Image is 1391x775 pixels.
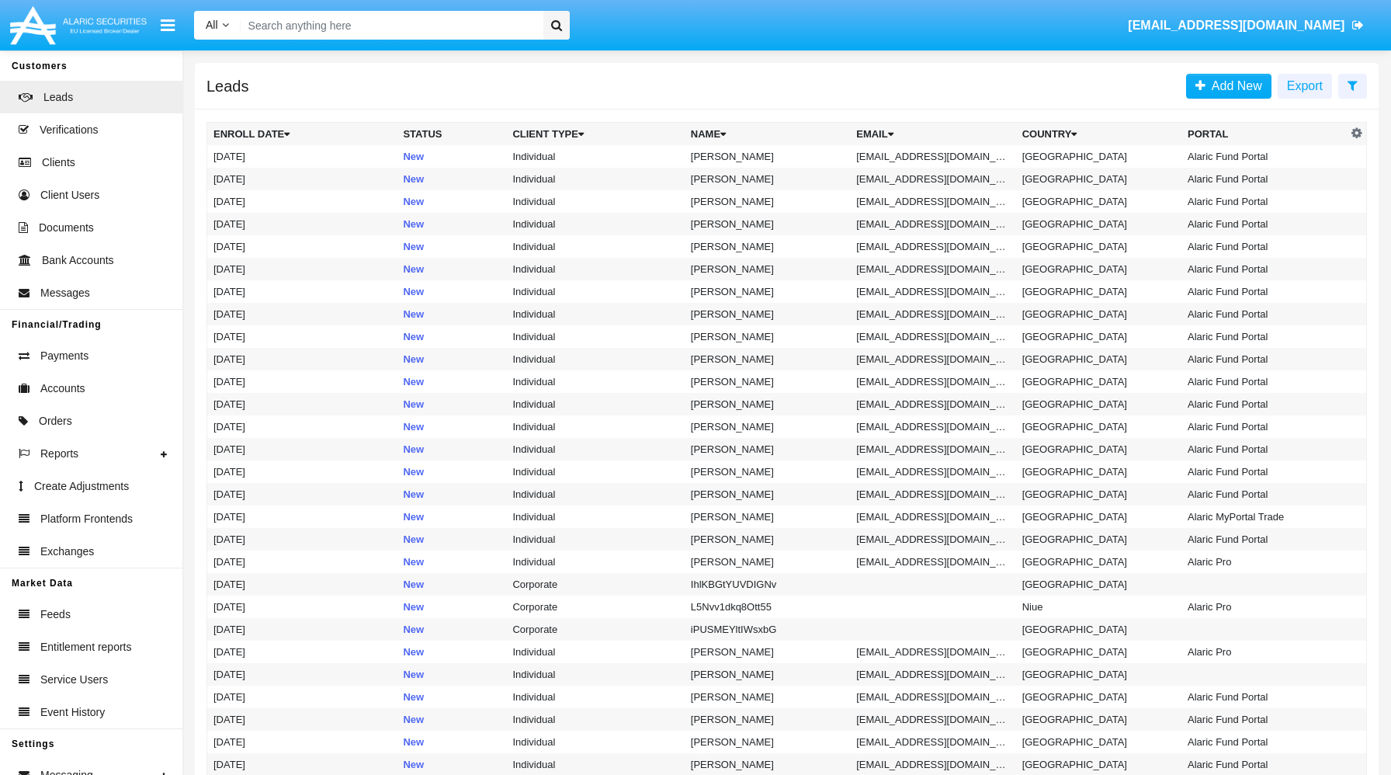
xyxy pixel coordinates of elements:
td: [GEOGRAPHIC_DATA] [1016,641,1181,663]
td: Individual [506,551,684,573]
img: Logo image [8,2,149,48]
td: Alaric Fund Portal [1181,370,1347,393]
td: Alaric Fund Portal [1181,438,1347,460]
span: [EMAIL_ADDRESS][DOMAIN_NAME] [1128,19,1344,32]
td: Individual [506,258,684,280]
span: Leads [43,89,73,106]
span: Reports [40,446,78,462]
td: [EMAIL_ADDRESS][DOMAIN_NAME] [850,731,1015,753]
td: New [397,506,506,528]
td: Alaric Fund Portal [1181,460,1347,483]
td: [DATE] [207,393,397,415]
td: New [397,483,506,506]
td: Alaric Fund Portal [1181,348,1347,370]
td: Individual [506,235,684,258]
td: [DATE] [207,168,397,190]
td: [DATE] [207,641,397,663]
td: [GEOGRAPHIC_DATA] [1016,663,1181,686]
td: Individual [506,506,684,528]
td: [GEOGRAPHIC_DATA] [1016,258,1181,280]
td: Alaric MyPortal Trade [1181,506,1347,528]
td: Alaric Pro [1181,596,1347,618]
td: [EMAIL_ADDRESS][DOMAIN_NAME] [850,393,1015,415]
td: [PERSON_NAME] [685,686,850,708]
td: Individual [506,641,684,663]
td: [PERSON_NAME] [685,460,850,483]
a: [EMAIL_ADDRESS][DOMAIN_NAME] [1121,4,1372,47]
span: Platform Frontends [40,511,133,527]
td: [DATE] [207,303,397,325]
td: Individual [506,145,684,168]
td: Alaric Pro [1181,641,1347,663]
td: New [397,325,506,348]
td: [EMAIL_ADDRESS][DOMAIN_NAME] [850,686,1015,708]
td: New [397,190,506,213]
td: New [397,168,506,190]
td: New [397,393,506,415]
td: New [397,258,506,280]
td: [DATE] [207,663,397,686]
td: [PERSON_NAME] [685,235,850,258]
a: Add New [1186,74,1271,99]
td: [GEOGRAPHIC_DATA] [1016,235,1181,258]
td: New [397,731,506,753]
td: [DATE] [207,280,397,303]
td: Alaric Fund Portal [1181,145,1347,168]
td: [EMAIL_ADDRESS][DOMAIN_NAME] [850,258,1015,280]
td: [EMAIL_ADDRESS][DOMAIN_NAME] [850,168,1015,190]
td: [GEOGRAPHIC_DATA] [1016,190,1181,213]
td: [EMAIL_ADDRESS][DOMAIN_NAME] [850,415,1015,438]
td: New [397,596,506,618]
td: Individual [506,168,684,190]
td: [PERSON_NAME] [685,303,850,325]
td: iPUSMEYltIWsxbG [685,618,850,641]
td: Alaric Fund Portal [1181,686,1347,708]
td: [GEOGRAPHIC_DATA] [1016,708,1181,731]
td: [PERSON_NAME] [685,415,850,438]
td: Individual [506,213,684,235]
td: [PERSON_NAME] [685,145,850,168]
td: Alaric Fund Portal [1181,213,1347,235]
th: Enroll Date [207,123,397,146]
td: Alaric Fund Portal [1181,258,1347,280]
td: [EMAIL_ADDRESS][DOMAIN_NAME] [850,708,1015,731]
td: [GEOGRAPHIC_DATA] [1016,213,1181,235]
td: New [397,573,506,596]
span: Exchanges [40,544,94,560]
td: [DATE] [207,438,397,460]
a: All [194,17,241,33]
td: [GEOGRAPHIC_DATA] [1016,145,1181,168]
td: New [397,370,506,393]
td: Individual [506,663,684,686]
td: [DATE] [207,573,397,596]
td: Individual [506,190,684,213]
span: Add New [1205,79,1262,92]
td: [PERSON_NAME] [685,483,850,506]
td: [EMAIL_ADDRESS][DOMAIN_NAME] [850,213,1015,235]
span: Payments [40,348,88,364]
td: [PERSON_NAME] [685,528,850,551]
td: New [397,551,506,573]
th: Portal [1181,123,1347,146]
td: [EMAIL_ADDRESS][DOMAIN_NAME] [850,528,1015,551]
td: [PERSON_NAME] [685,258,850,280]
td: [GEOGRAPHIC_DATA] [1016,325,1181,348]
td: Alaric Fund Portal [1181,483,1347,506]
td: [DATE] [207,708,397,731]
td: New [397,708,506,731]
td: [PERSON_NAME] [685,325,850,348]
td: [DATE] [207,686,397,708]
td: Individual [506,460,684,483]
td: [GEOGRAPHIC_DATA] [1016,528,1181,551]
td: [EMAIL_ADDRESS][DOMAIN_NAME] [850,145,1015,168]
td: [DATE] [207,528,397,551]
td: [DATE] [207,415,397,438]
td: Alaric Fund Portal [1181,528,1347,551]
span: Client Users [40,187,99,203]
td: New [397,641,506,663]
td: New [397,348,506,370]
td: New [397,213,506,235]
td: Alaric Fund Portal [1181,415,1347,438]
td: [PERSON_NAME] [685,190,850,213]
td: [GEOGRAPHIC_DATA] [1016,415,1181,438]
